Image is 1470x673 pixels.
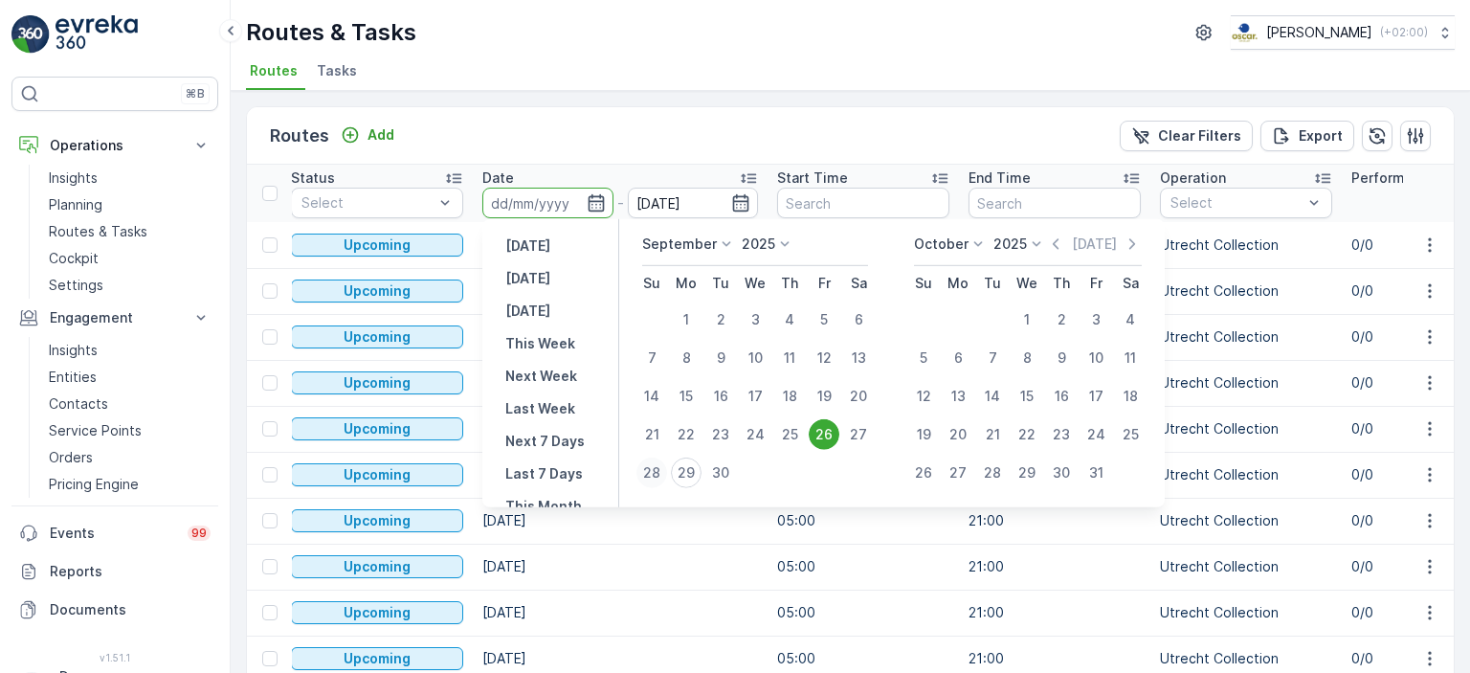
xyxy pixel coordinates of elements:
p: [PERSON_NAME] [1266,23,1372,42]
span: Routes [250,61,298,80]
div: 17 [1080,381,1111,412]
p: Settings [49,276,103,295]
a: Cockpit [41,245,218,272]
div: Toggle Row Selected [262,237,278,253]
p: Pricing Engine [49,475,139,494]
td: [DATE] [473,314,768,360]
div: 13 [943,381,973,412]
p: This Week [505,334,575,353]
p: Engagement [50,308,180,327]
div: 13 [843,343,874,373]
p: Utrecht Collection [1160,419,1332,438]
p: 21:00 [969,557,1141,576]
th: Monday [669,266,703,301]
p: - [617,191,624,214]
button: Upcoming [291,601,463,624]
div: 14 [636,381,667,412]
div: 26 [908,458,939,488]
p: Upcoming [344,419,411,438]
div: 30 [705,458,736,488]
div: 5 [809,304,839,335]
button: This Month [498,495,590,518]
th: Friday [1079,266,1113,301]
div: 7 [977,343,1008,373]
div: 10 [740,343,770,373]
div: 27 [943,458,973,488]
button: Upcoming [291,234,463,257]
p: Upcoming [344,281,411,301]
p: October [914,235,969,254]
button: Upcoming [291,371,463,394]
p: Planning [49,195,102,214]
input: Search [969,188,1141,218]
div: Toggle Row Selected [262,513,278,528]
a: Pricing Engine [41,471,218,498]
div: 3 [740,304,770,335]
div: 24 [740,419,770,450]
div: 22 [1012,419,1042,450]
th: Saturday [841,266,876,301]
a: Settings [41,272,218,299]
p: Upcoming [344,236,411,255]
p: Utrecht Collection [1160,649,1332,668]
p: Upcoming [344,649,411,668]
p: Utrecht Collection [1160,327,1332,347]
a: Documents [11,591,218,629]
button: Export [1260,121,1354,151]
div: 4 [774,304,805,335]
p: 05:00 [777,557,949,576]
div: 9 [1046,343,1077,373]
button: Add [333,123,402,146]
div: Toggle Row Selected [262,605,278,620]
div: 6 [843,304,874,335]
p: 05:00 [777,511,949,530]
p: Utrecht Collection [1160,557,1332,576]
p: [DATE] [1072,235,1117,254]
button: Upcoming [291,509,463,532]
p: 2025 [993,235,1027,254]
div: 15 [671,381,702,412]
div: 5 [908,343,939,373]
p: Insights [49,168,98,188]
button: Upcoming [291,325,463,348]
div: 11 [1115,343,1146,373]
a: Contacts [41,391,218,417]
p: Insights [49,341,98,360]
div: 23 [1046,419,1077,450]
p: Upcoming [344,373,411,393]
div: 20 [843,381,874,412]
a: Entities [41,364,218,391]
p: Next 7 Days [505,432,585,451]
p: Routes & Tasks [49,222,147,241]
td: [DATE] [473,452,768,498]
div: 24 [1080,419,1111,450]
th: Monday [941,266,975,301]
div: 22 [671,419,702,450]
p: Upcoming [344,327,411,347]
p: Next Week [505,367,577,386]
p: Utrecht Collection [1160,603,1332,622]
p: [DATE] [505,302,550,321]
div: 27 [843,419,874,450]
div: 15 [1012,381,1042,412]
p: Status [291,168,335,188]
img: basis-logo_rgb2x.png [1231,22,1258,43]
td: [DATE] [473,590,768,636]
th: Wednesday [1010,266,1044,301]
a: Insights [41,165,218,191]
div: 18 [774,381,805,412]
th: Wednesday [738,266,772,301]
input: Search [777,188,949,218]
td: [DATE] [473,544,768,590]
div: 11 [774,343,805,373]
div: 21 [977,419,1008,450]
p: Reports [50,562,211,581]
p: Export [1299,126,1343,146]
div: 25 [774,419,805,450]
button: Next Week [498,365,585,388]
div: Toggle Row Selected [262,375,278,391]
td: [DATE] [473,406,768,452]
div: 12 [908,381,939,412]
div: 1 [671,304,702,335]
p: 21:00 [969,603,1141,622]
